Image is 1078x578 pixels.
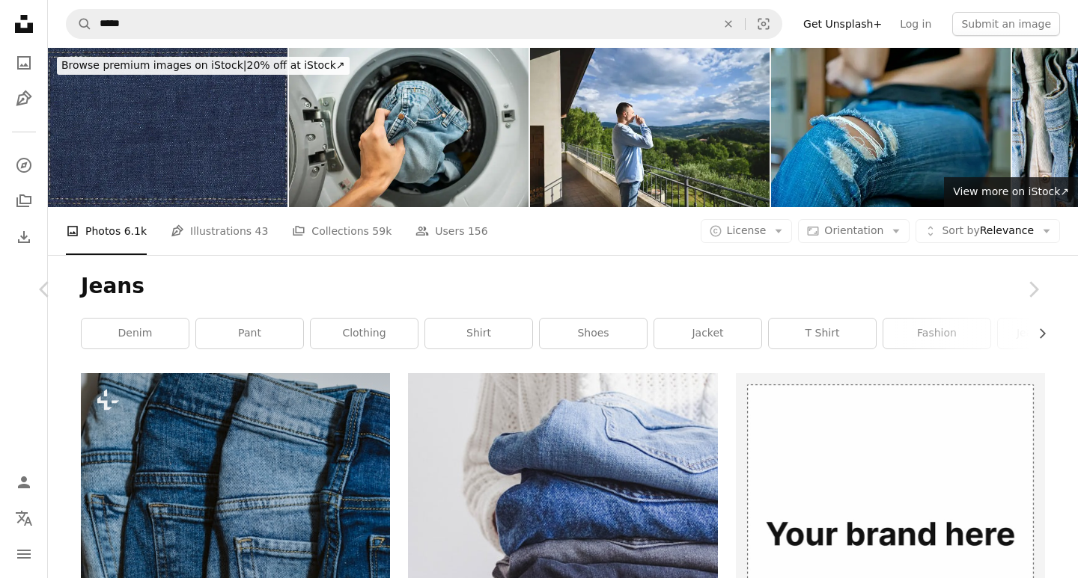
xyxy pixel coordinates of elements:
[798,219,910,243] button: Orientation
[942,224,979,236] span: Sort by
[408,520,717,534] a: blue and white textile on white textile
[292,207,392,255] a: Collections 59k
[82,319,189,348] a: denim
[415,207,487,255] a: Users 156
[67,10,92,38] button: Search Unsplash
[255,223,269,239] span: 43
[727,224,767,236] span: License
[942,224,1034,239] span: Relevance
[372,223,392,239] span: 59k
[289,48,529,207] img: Putting Jeans into the washing machine
[891,12,940,36] a: Log in
[952,12,1060,36] button: Submit an image
[468,223,488,239] span: 156
[9,150,39,180] a: Explore
[988,218,1078,361] a: Next
[61,59,345,71] span: 20% off at iStock ↗
[944,177,1078,207] a: View more on iStock↗
[771,48,1011,207] img: Ratty Fashion Statement
[81,273,1045,300] h1: Jeans
[953,185,1069,197] span: View more on iStock ↗
[9,539,39,569] button: Menu
[425,319,532,348] a: shirt
[61,59,246,71] span: Browse premium images on iStock |
[654,319,761,348] a: jacket
[66,9,782,39] form: Find visuals sitewide
[883,319,990,348] a: fashion
[540,319,647,348] a: shoes
[9,186,39,216] a: Collections
[48,48,359,84] a: Browse premium images on iStock|20% off at iStock↗
[81,564,390,577] a: three pairs of jeans are lined up on a white surface
[530,48,770,207] img: Young man relaxing at patio.
[48,48,287,207] img: denim label
[701,219,793,243] button: License
[769,319,876,348] a: t shirt
[794,12,891,36] a: Get Unsplash+
[9,503,39,533] button: Language
[311,319,418,348] a: clothing
[824,224,883,236] span: Orientation
[746,10,782,38] button: Visual search
[9,48,39,78] a: Photos
[9,84,39,114] a: Illustrations
[9,467,39,497] a: Log in / Sign up
[196,319,303,348] a: pant
[171,207,268,255] a: Illustrations 43
[712,10,745,38] button: Clear
[916,219,1060,243] button: Sort byRelevance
